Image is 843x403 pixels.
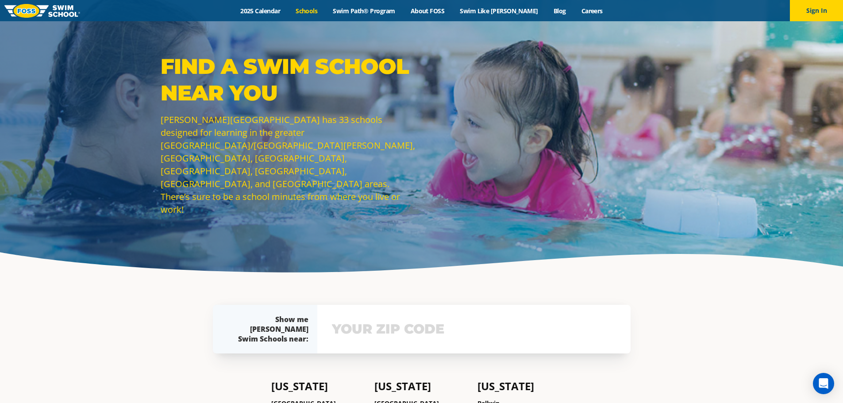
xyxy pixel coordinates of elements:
p: [PERSON_NAME][GEOGRAPHIC_DATA] has 33 schools designed for learning in the greater [GEOGRAPHIC_DA... [161,113,417,216]
h4: [US_STATE] [271,380,366,392]
a: 2025 Calendar [233,7,288,15]
a: Swim Path® Program [325,7,403,15]
div: Open Intercom Messenger [813,373,834,394]
a: Schools [288,7,325,15]
a: About FOSS [403,7,452,15]
img: FOSS Swim School Logo [4,4,80,18]
input: YOUR ZIP CODE [330,316,618,342]
a: Blog [546,7,574,15]
h4: [US_STATE] [477,380,572,392]
h4: [US_STATE] [374,380,469,392]
a: Careers [574,7,610,15]
a: Swim Like [PERSON_NAME] [452,7,546,15]
div: Show me [PERSON_NAME] Swim Schools near: [231,315,308,344]
p: Find a Swim School Near You [161,53,417,106]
